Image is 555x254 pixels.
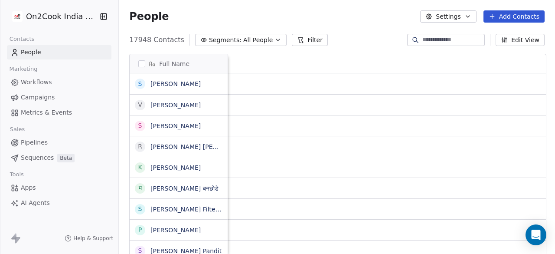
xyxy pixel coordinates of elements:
[10,9,94,24] button: On2Cook India Pvt. Ltd.
[6,168,27,181] span: Tools
[138,79,142,89] div: S
[12,11,23,22] img: on2cook%20logo-04%20copy.jpg
[150,206,260,213] a: [PERSON_NAME] Filter Coffee House
[6,123,29,136] span: Sales
[138,205,142,214] div: S
[129,35,184,45] span: 17948 Contacts
[496,34,545,46] button: Edit View
[150,122,201,129] a: [PERSON_NAME]
[138,142,142,151] div: R
[6,63,41,76] span: Marketing
[7,151,111,165] a: SequencesBeta
[243,36,273,45] span: All People
[150,164,201,171] a: [PERSON_NAME]
[130,54,228,73] div: Full Name
[21,93,55,102] span: Campaigns
[209,36,242,45] span: Segments:
[26,11,98,22] span: On2Cook India Pvt. Ltd.
[21,108,72,117] span: Metrics & Events
[526,224,546,245] div: Open Intercom Messenger
[150,143,253,150] a: [PERSON_NAME] [PERSON_NAME]
[73,235,113,242] span: Help & Support
[7,90,111,105] a: Campaigns
[150,102,201,109] a: [PERSON_NAME]
[21,183,36,192] span: Apps
[21,78,52,87] span: Workflows
[129,10,169,23] span: People
[7,135,111,150] a: Pipelines
[138,163,142,172] div: K
[150,80,201,87] a: [PERSON_NAME]
[7,181,111,195] a: Apps
[139,184,142,193] div: म
[65,235,113,242] a: Help & Support
[21,138,48,147] span: Pipelines
[138,100,143,109] div: V
[483,10,545,23] button: Add Contacts
[21,153,54,162] span: Sequences
[150,227,201,234] a: [PERSON_NAME]
[21,48,41,57] span: People
[7,106,111,120] a: Metrics & Events
[7,75,111,89] a: Workflows
[292,34,328,46] button: Filter
[7,196,111,210] a: AI Agents
[21,198,50,208] span: AI Agents
[138,225,142,234] div: P
[138,121,142,130] div: S
[159,59,189,68] span: Full Name
[420,10,476,23] button: Settings
[150,185,219,192] a: [PERSON_NAME] बनछोडे
[57,154,75,162] span: Beta
[7,45,111,59] a: People
[6,33,38,46] span: Contacts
